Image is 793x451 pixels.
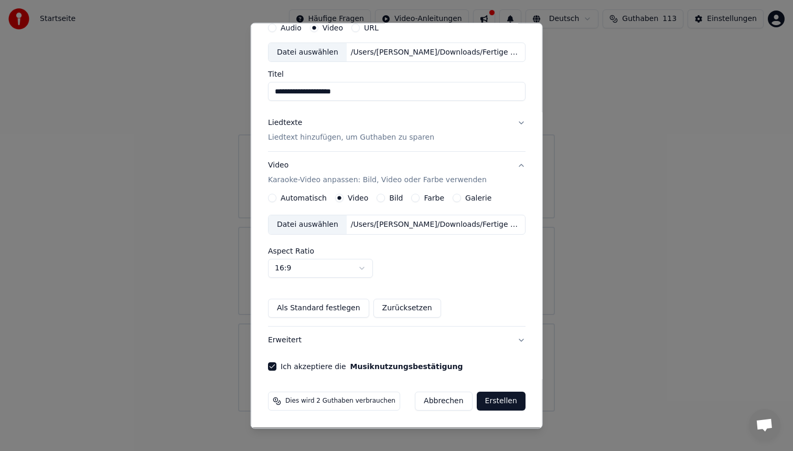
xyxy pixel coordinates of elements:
label: Farbe [424,195,444,202]
label: URL [364,24,379,32]
button: LiedtexteLiedtext hinzufügen, um Guthaben zu sparen [268,110,526,152]
button: Zurücksetzen [373,299,441,318]
label: Bild [389,195,403,202]
button: Ich akzeptiere die [350,363,463,371]
div: /Users/[PERSON_NAME]/Downloads/Fertige Videos/Rollercoatser_Test1_1.mp4 [346,220,524,230]
button: Erstellen [476,392,525,411]
button: Abbrechen [415,392,472,411]
p: Liedtext hinzufügen, um Guthaben zu sparen [268,133,434,143]
button: Als Standard festlegen [268,299,369,318]
label: Audio [281,24,302,32]
div: Datei auswählen [269,43,347,62]
label: Video [348,195,368,202]
span: Dies wird 2 Guthaben verbrauchen [285,397,395,406]
div: Liedtexte [268,118,302,129]
div: VideoKaraoke-Video anpassen: Bild, Video oder Farbe verwenden [268,194,526,327]
p: Karaoke-Video anpassen: Bild, Video oder Farbe verwenden [268,175,487,186]
label: Titel [268,71,526,78]
div: Datei auswählen [269,216,347,235]
label: Video [322,24,342,32]
label: Automatisch [281,195,327,202]
button: VideoKaraoke-Video anpassen: Bild, Video oder Farbe verwenden [268,152,526,194]
label: Aspect Ratio [268,248,526,255]
div: Video [268,161,487,186]
label: Ich akzeptiere die [281,363,463,371]
button: Erweitert [268,327,526,354]
label: Galerie [465,195,491,202]
div: /Users/[PERSON_NAME]/Downloads/Fertige Videos/Rollercoatser_Test1_1.mp4 [346,47,524,58]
